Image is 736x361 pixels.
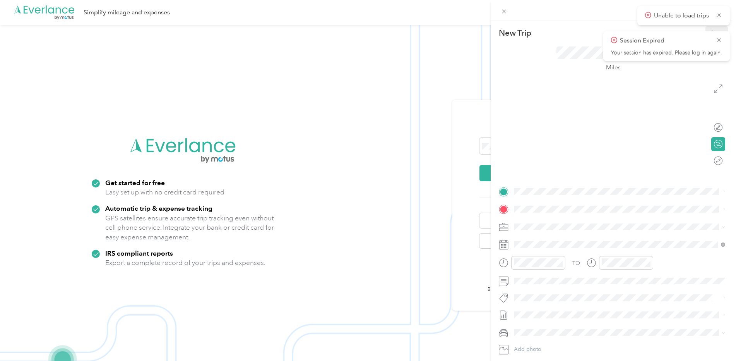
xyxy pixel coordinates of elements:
[611,50,722,57] p: Your session has expired. Please log in again.
[620,36,710,46] p: Session Expired
[499,28,531,38] p: New Trip
[606,63,621,72] p: Miles
[693,318,736,361] iframe: Everlance-gr Chat Button Frame
[654,11,711,21] p: Unable to load trips
[511,344,728,355] button: Add photo
[572,259,580,267] div: TO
